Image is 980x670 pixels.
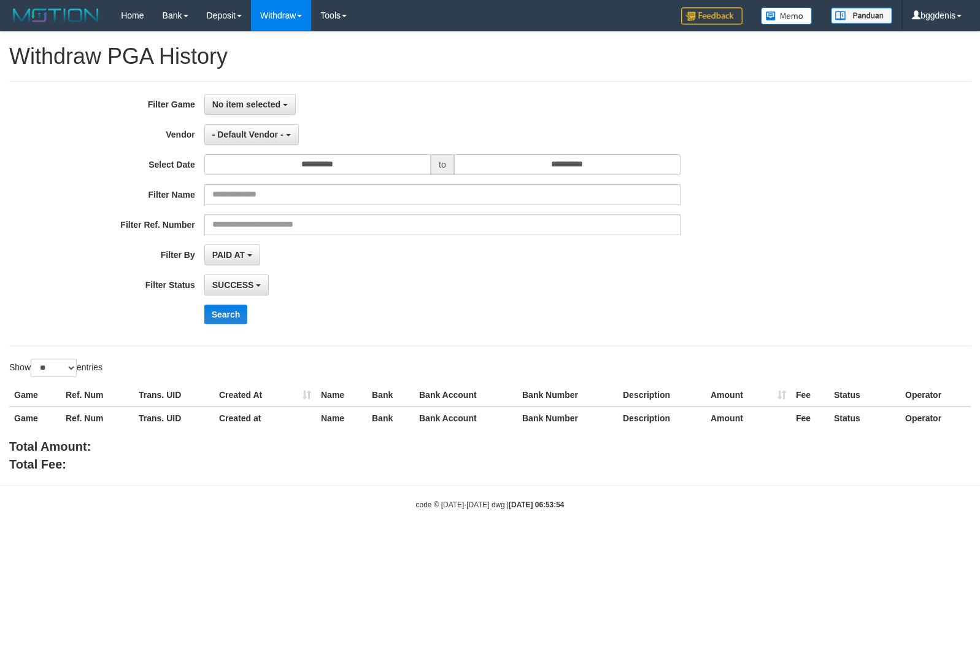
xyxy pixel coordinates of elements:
th: Description [618,384,706,407]
th: Bank Account [414,407,517,429]
th: Game [9,407,61,429]
button: Search [204,305,248,324]
span: No item selected [212,99,280,109]
b: Total Fee: [9,458,66,471]
button: - Default Vendor - [204,124,299,145]
th: Trans. UID [134,407,214,429]
span: SUCCESS [212,280,254,290]
strong: [DATE] 06:53:54 [509,501,564,509]
span: to [431,154,454,175]
th: Bank [367,407,414,429]
th: Fee [791,407,829,429]
th: Bank Number [517,407,618,429]
th: Operator [900,384,971,407]
label: Show entries [9,359,102,377]
th: Ref. Num [61,407,134,429]
th: Description [618,407,706,429]
th: Ref. Num [61,384,134,407]
th: Name [316,407,367,429]
th: Created at [214,407,316,429]
th: Amount [706,407,791,429]
th: Created At [214,384,316,407]
th: Status [829,384,900,407]
img: panduan.png [831,7,892,24]
button: SUCCESS [204,275,269,295]
th: Amount [706,384,791,407]
button: No item selected [204,94,296,115]
img: Button%20Memo.svg [761,7,812,25]
th: Name [316,384,367,407]
th: Status [829,407,900,429]
select: Showentries [31,359,77,377]
th: Game [9,384,61,407]
th: Operator [900,407,971,429]
th: Bank [367,384,414,407]
span: - Default Vendor - [212,130,284,139]
th: Trans. UID [134,384,214,407]
button: PAID AT [204,244,260,265]
b: Total Amount: [9,440,91,453]
th: Fee [791,384,829,407]
th: Bank Number [517,384,618,407]
small: code © [DATE]-[DATE] dwg | [416,501,565,509]
h1: Withdraw PGA History [9,44,971,69]
img: Feedback.jpg [681,7,743,25]
th: Bank Account [414,384,517,407]
img: MOTION_logo.png [9,6,102,25]
span: PAID AT [212,250,245,260]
